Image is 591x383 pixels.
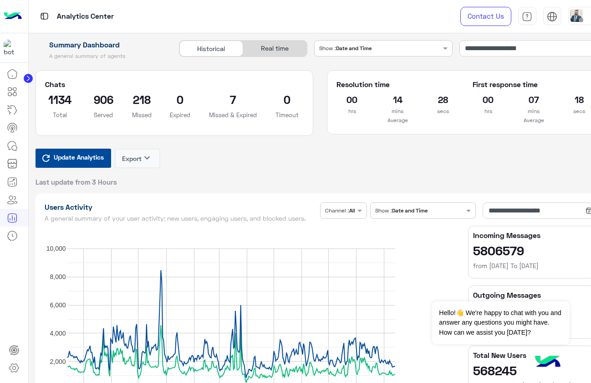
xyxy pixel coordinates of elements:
img: tab [39,10,50,22]
b: Date and Time [336,45,372,52]
h5: A general summary of your user activity: new users, engaging users, and blocked users. [45,215,317,222]
img: Logo [4,7,22,26]
p: Timeout [270,110,304,119]
div: Real time [243,41,307,57]
span: Last update from 3 Hours [36,177,117,186]
p: Expired [165,110,195,119]
p: Served [88,110,118,119]
h2: 906 [88,92,118,107]
p: Total [45,110,75,119]
div: Historical [179,41,243,57]
img: userImage [570,9,583,22]
text: 2,000 [50,357,66,365]
img: tab [522,11,532,22]
button: Exportkeyboard_arrow_down [115,149,160,168]
p: Missed [132,110,152,119]
h2: 568245 [473,363,591,378]
span: Hello!👋 We're happy to chat with you and answer any questions you might have. How can we assist y... [432,301,569,344]
b: Date and Time [392,207,428,214]
text: 10,000 [46,245,66,252]
h2: 00 [336,92,368,107]
p: hrs [473,107,504,116]
h5: Total New Users [473,351,591,360]
a: tab [518,7,536,26]
h5: Resolution time [336,80,459,89]
text: 4,000 [50,329,66,336]
img: 1403182699927242 [4,40,20,56]
text: 6,000 [50,301,66,309]
b: All [349,207,355,214]
img: hulul-logo.png [532,347,564,378]
button: Update Analytics [36,149,111,168]
h2: 28 [427,92,459,107]
p: hrs [336,107,368,116]
h6: from [DATE] To [DATE] [473,261,591,270]
p: mins [518,107,550,116]
h2: 218 [132,92,152,107]
h2: 5806579 [473,243,591,258]
h5: Chats [45,80,304,89]
img: tab [547,11,557,22]
text: 8,000 [50,273,66,280]
p: mins [382,107,413,116]
h2: 00 [473,92,504,107]
a: Contact Us [460,7,511,26]
p: Missed & Expired [209,110,257,119]
p: Average [336,116,459,125]
i: keyboard_arrow_down [142,152,153,163]
h2: 07 [518,92,550,107]
h1: Summary Dashboard [36,40,169,49]
p: Analytics Center [57,10,114,23]
h2: 7 [209,92,257,107]
h1: Users Activity [45,202,317,212]
h5: Incoming Messages [473,231,591,240]
h2: 0 [270,92,304,107]
p: secs [427,107,459,116]
h2: 14 [382,92,413,107]
h2: 1134 [45,92,75,107]
h2: 0 [165,92,195,107]
span: Update Analytics [51,151,106,163]
h5: A general summary of agents [36,52,169,60]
